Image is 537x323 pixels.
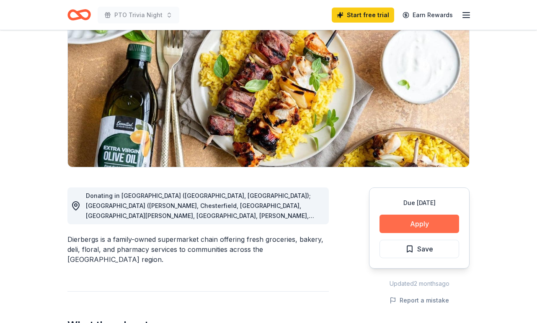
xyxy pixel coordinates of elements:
[86,192,319,259] span: Donating in [GEOGRAPHIC_DATA] ([GEOGRAPHIC_DATA], [GEOGRAPHIC_DATA]); [GEOGRAPHIC_DATA] ([PERSON_...
[98,7,179,23] button: PTO Trivia Night
[380,215,459,233] button: Apply
[67,5,91,25] a: Home
[380,240,459,258] button: Save
[390,295,449,305] button: Report a mistake
[398,8,458,23] a: Earn Rewards
[68,7,469,167] img: Image for Dierbergs
[67,234,329,264] div: Dierbergs is a family-owned supermarket chain offering fresh groceries, bakery, deli, floral, and...
[369,279,470,289] div: Updated 2 months ago
[417,244,433,254] span: Save
[114,10,163,20] span: PTO Trivia Night
[332,8,394,23] a: Start free trial
[380,198,459,208] div: Due [DATE]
